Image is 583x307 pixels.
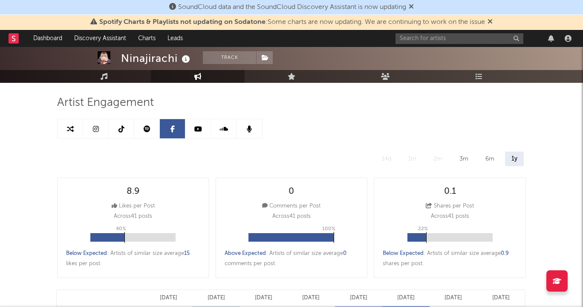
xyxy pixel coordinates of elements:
[127,187,140,197] div: 8.9
[99,19,485,26] span: : Some charts are now updating. We are continuing to work on the issue
[184,251,190,256] span: 15
[262,201,320,211] div: Comments per Post
[66,249,200,269] div: : Artists of similar size average likes per post .
[488,19,493,26] span: Dismiss
[121,51,192,65] div: Ninajirachi
[162,30,189,47] a: Leads
[505,152,524,166] div: 1y
[132,30,162,47] a: Charts
[444,293,462,303] p: [DATE]
[272,211,311,222] p: Across 41 posts
[350,293,367,303] p: [DATE]
[427,152,449,166] div: 2m
[66,251,107,256] span: Below Expected
[492,293,510,303] p: [DATE]
[114,211,152,222] p: Across 41 posts
[302,293,320,303] p: [DATE]
[322,224,335,234] p: 100 %
[397,293,415,303] p: [DATE]
[383,249,517,269] div: : Artists of similar size average shares per post .
[383,251,424,256] span: Below Expected
[160,293,177,303] p: [DATE]
[68,30,132,47] a: Discovery Assistant
[375,152,398,166] div: 14d
[116,224,126,234] p: 40 %
[57,98,154,108] span: Artist Engagement
[426,201,474,211] div: Shares per Post
[255,293,272,303] p: [DATE]
[27,30,68,47] a: Dashboard
[431,211,469,222] p: Across 41 posts
[343,251,346,256] span: 0
[402,152,423,166] div: 1m
[501,251,509,256] span: 0.9
[208,293,225,303] p: [DATE]
[453,152,475,166] div: 3m
[289,187,294,197] div: 0
[225,251,266,256] span: Above Expected
[112,201,155,211] div: Likes per Post
[395,33,523,44] input: Search for artists
[409,4,414,11] span: Dismiss
[479,152,501,166] div: 6m
[444,187,456,197] div: 0.1
[203,51,256,64] button: Track
[418,224,428,234] p: 22 %
[178,4,406,11] span: SoundCloud data and the SoundCloud Discovery Assistant is now updating
[225,249,359,269] div: : Artists of similar size average comments per post .
[99,19,266,26] span: Spotify Charts & Playlists not updating on Sodatone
